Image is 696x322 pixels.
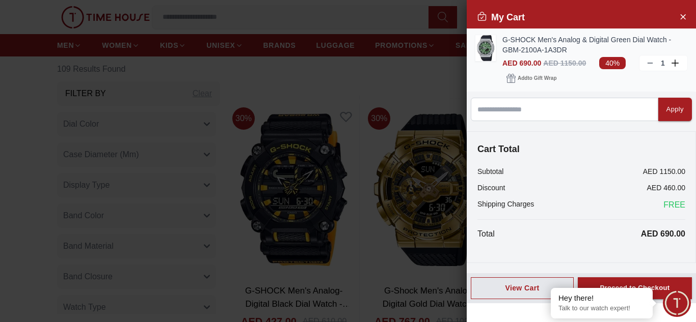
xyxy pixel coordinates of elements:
[600,282,670,294] div: Proceed to Checkout
[663,199,685,211] span: FREE
[647,183,686,193] p: AED 460.00
[502,35,688,55] a: G-SHOCK Men's Analog & Digital Green Dial Watch - GBM-2100A-1A3DR
[543,59,586,67] span: AED 1150.00
[477,10,525,24] h2: My Cart
[675,8,691,24] button: Close Account
[666,104,684,115] div: Apply
[477,166,503,177] p: Subtotal
[471,277,574,299] button: View Cart
[518,73,556,83] span: Add to Gift Wrap
[477,142,685,156] h4: Cart Total
[641,228,685,240] p: AED 690.00
[558,304,645,313] p: Talk to our watch expert!
[659,58,667,68] p: 1
[479,283,565,293] div: View Cart
[475,35,496,61] img: ...
[663,289,691,317] div: Chat Widget
[658,98,692,121] button: Apply
[599,57,626,69] span: 40%
[643,166,685,177] p: AED 1150.00
[502,59,541,67] span: AED 690.00
[477,199,534,211] p: Shipping Charges
[558,293,645,303] div: Hey there!
[477,183,505,193] p: Discount
[477,228,495,240] p: Total
[502,71,560,85] button: Addto Gift Wrap
[578,277,692,299] button: Proceed to Checkout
